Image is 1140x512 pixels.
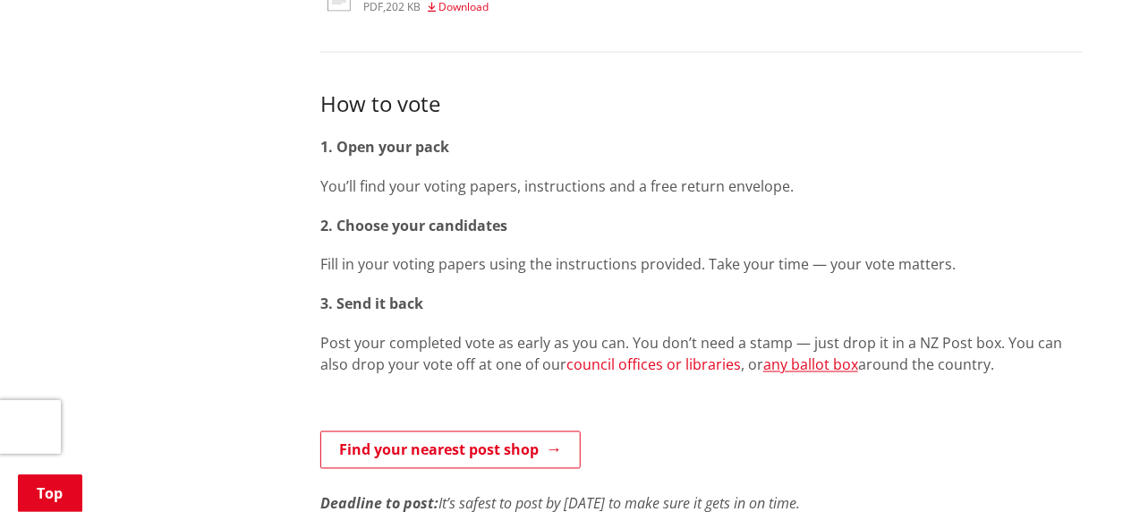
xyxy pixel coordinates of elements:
[320,137,449,157] strong: 1. Open your pack
[320,216,507,235] strong: 2. Choose your candidates
[763,355,858,375] a: any ballot box
[320,89,1083,118] h3: How to vote
[1058,437,1122,501] iframe: Messenger Launcher
[363,2,518,13] div: ,
[320,176,794,196] span: You’ll find your voting papers, instructions and a free return envelope.
[320,294,423,314] strong: 3. Send it back
[320,333,1083,376] p: Post your completed vote as early as you can. You don’t need a stamp — just drop it in a NZ Post ...
[18,474,82,512] a: Top
[566,355,741,375] a: council offices or libraries
[320,254,1083,276] p: Fill in your voting papers using the instructions provided. Take your time — your vote matters.
[320,431,581,469] a: Find your nearest post shop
